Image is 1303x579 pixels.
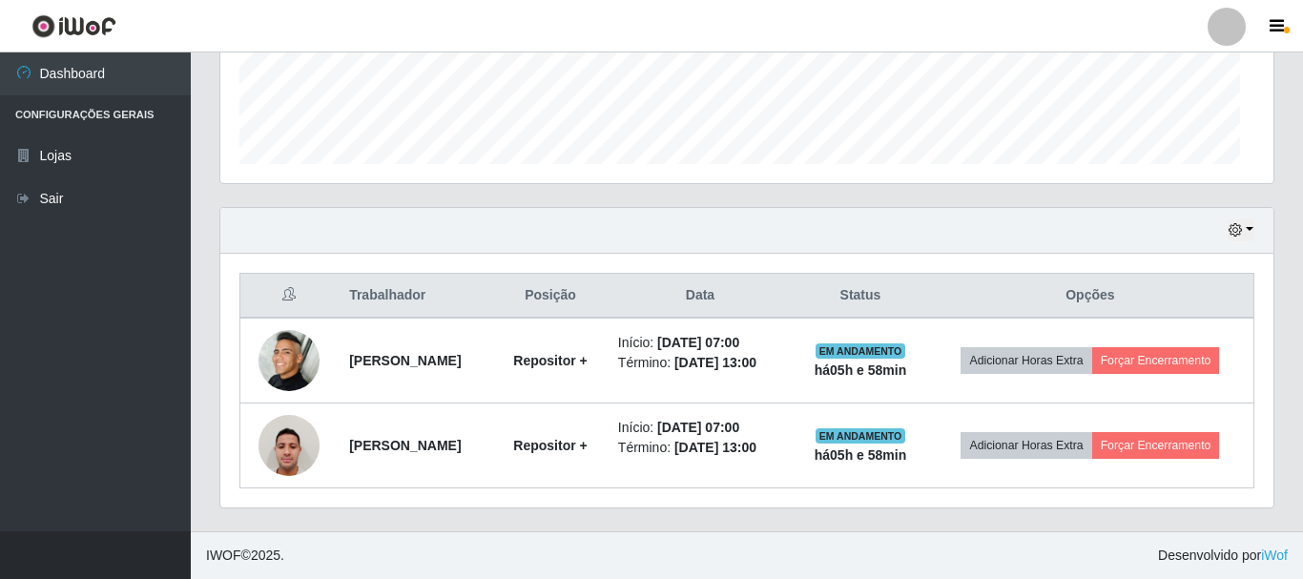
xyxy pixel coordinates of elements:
[1092,432,1220,459] button: Forçar Encerramento
[1261,548,1288,563] a: iWof
[206,546,284,566] span: © 2025 .
[794,274,927,319] th: Status
[349,353,461,368] strong: [PERSON_NAME]
[618,353,782,373] li: Término:
[674,440,756,455] time: [DATE] 13:00
[338,274,494,319] th: Trabalhador
[961,432,1091,459] button: Adicionar Horas Extra
[927,274,1254,319] th: Opções
[206,548,241,563] span: IWOF
[349,438,461,453] strong: [PERSON_NAME]
[816,428,906,444] span: EM ANDAMENTO
[1158,546,1288,566] span: Desenvolvido por
[1092,347,1220,374] button: Forçar Encerramento
[815,447,907,463] strong: há 05 h e 58 min
[513,438,587,453] strong: Repositor +
[657,335,739,350] time: [DATE] 07:00
[674,355,756,370] time: [DATE] 13:00
[961,347,1091,374] button: Adicionar Horas Extra
[657,420,739,435] time: [DATE] 07:00
[607,274,794,319] th: Data
[618,333,782,353] li: Início:
[815,362,907,378] strong: há 05 h e 58 min
[816,343,906,359] span: EM ANDAMENTO
[259,404,320,486] img: 1749045235898.jpeg
[494,274,607,319] th: Posição
[618,438,782,458] li: Término:
[513,353,587,368] strong: Repositor +
[31,14,116,38] img: CoreUI Logo
[618,418,782,438] li: Início:
[259,330,320,391] img: 1690477066361.jpeg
